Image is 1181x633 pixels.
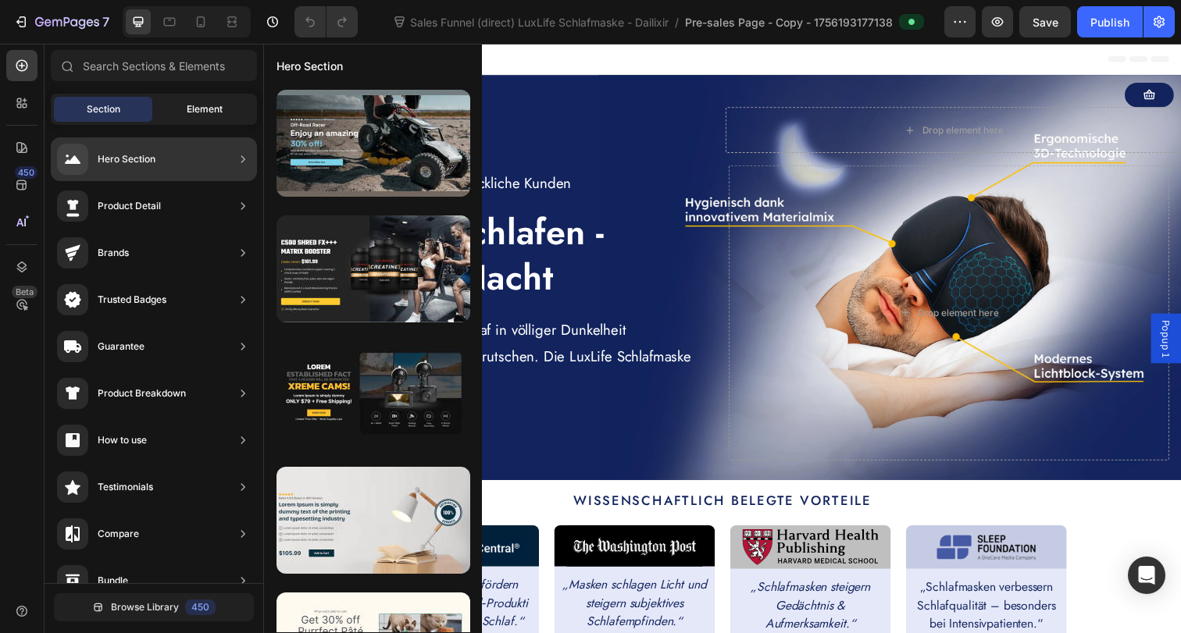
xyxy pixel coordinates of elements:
[673,82,755,94] div: Drop element here
[98,526,139,542] div: Compare
[914,282,929,320] span: Popup 1
[187,102,223,116] span: Element
[1033,16,1058,29] span: Save
[102,12,109,31] p: 7
[28,166,348,218] strong: Erholsam Schlafen -
[28,375,196,419] a: Mehr erfahren
[1077,6,1143,37] button: Publish
[675,14,679,30] span: /
[111,600,179,614] span: Browse Library
[294,6,358,37] div: Undo/Redo
[13,459,924,475] p: Wissenschaftlich belegte Vorteile
[6,6,116,37] button: 7
[489,496,628,532] img: gempages_500410514925421798-8ed7ce6b-3c9b-4653-b0b2-452eb2b030a9.svg
[309,492,448,534] img: gempages_500410514925421798-c2d32fc3-38ec-45fa-a640-6e224deb789d.jpg
[484,546,633,602] p: „Schlafmasken steigern Gedächtnis & Aufmerksamkeit.“
[117,74,219,102] img: gempages_500410514925421798-5b8b830f-5b32-4e10-b65c-64fa3be48e0d.webp
[407,14,672,30] span: Sales Funnel (direct) LuxLife Schlafmaske - Dailixir
[305,543,453,599] p: „Masken schlagen Licht und steigern subjektives Schlafempfinden.“
[130,496,269,530] img: gempages_500410514925421798-ed4909b9-34f7-4cca-ad33-fad0af957237.png
[664,546,812,602] p: „Schlafmasken verbessern Schlafqualität – besonders bei Intensivpatienten.“
[98,479,153,495] div: Testimonials
[51,50,257,81] input: Search Sections & Elements
[1090,14,1129,30] div: Publish
[1128,557,1165,594] div: Open Intercom Messenger
[98,151,155,167] div: Hero Section
[59,382,165,413] p: Mehr erfahren
[98,198,161,214] div: Product Detail
[54,593,254,621] button: Browse Library450
[1019,6,1071,37] button: Save
[12,286,37,298] div: Beta
[28,213,296,265] strong: die ganze Nacht
[263,44,1181,633] iframe: Design area
[87,102,120,116] span: Section
[15,166,37,179] div: 450
[98,386,186,401] div: Product Breakdown
[668,268,751,281] div: Drop element here
[98,245,129,261] div: Brands
[152,133,314,152] p: 1500+ glückliche Kunden
[683,492,793,536] img: gempages_500410514925421798-24b80b3d-855b-43ac-990e-c13c41939e89.png
[28,279,461,360] p: Erlebe tiefen, erholsamen Schlaf in völliger Dunkelheit – ohne Druckgefühl, ohne Verrutschen. Die...
[98,432,147,448] div: How to use
[125,543,273,599] p: „Augenmasken fördern [MEDICAL_DATA]‑Produktion und besseren Schlaf.“
[685,14,893,30] span: Pre-sales Page - Copy - 1756193177138
[185,599,216,615] div: 450
[98,573,128,589] div: Bundle
[98,339,145,354] div: Guarantee
[98,292,166,308] div: Trusted Badges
